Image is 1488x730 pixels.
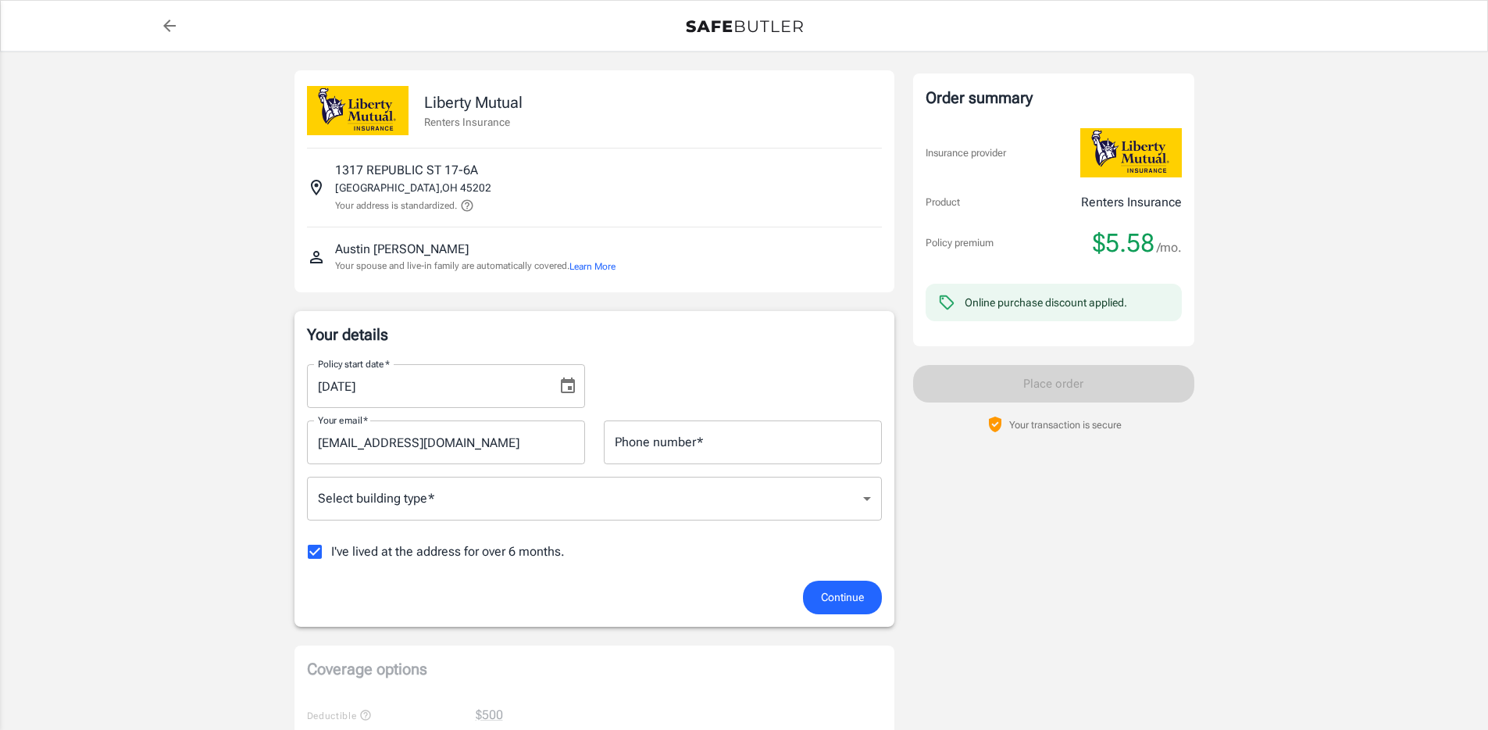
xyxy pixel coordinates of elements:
input: Enter number [604,420,882,464]
p: Your spouse and live-in family are automatically covered. [335,259,616,274]
button: Continue [803,581,882,614]
p: Insurance provider [926,145,1006,161]
p: Your transaction is secure [1009,417,1122,432]
p: Renters Insurance [1081,193,1182,212]
button: Choose date, selected date is Aug 30, 2025 [552,370,583,402]
div: Online purchase discount applied. [965,295,1127,310]
span: I've lived at the address for over 6 months. [331,542,565,561]
input: Enter email [307,420,585,464]
a: back to quotes [154,10,185,41]
div: Order summary [926,86,1182,109]
label: Your email [318,413,368,427]
span: Continue [821,588,864,607]
p: Your details [307,324,882,345]
p: Your address is standardized. [335,199,457,213]
svg: Insured person [307,248,326,267]
label: Policy start date [318,357,390,370]
img: Liberty Mutual [1080,128,1182,177]
p: Policy premium [926,235,994,251]
img: Liberty Mutual [307,86,409,135]
p: Austin [PERSON_NAME] [335,240,469,259]
button: Learn More [569,259,616,274]
svg: Insured address [307,178,326,197]
input: MM/DD/YYYY [307,364,546,408]
p: [GEOGRAPHIC_DATA] , OH 45202 [335,180,491,195]
img: Back to quotes [686,20,803,33]
p: Renters Insurance [424,114,523,130]
p: Product [926,195,960,210]
span: /mo. [1157,237,1182,259]
p: Liberty Mutual [424,91,523,114]
p: 1317 REPUBLIC ST 17-6A [335,161,478,180]
span: $5.58 [1093,227,1154,259]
